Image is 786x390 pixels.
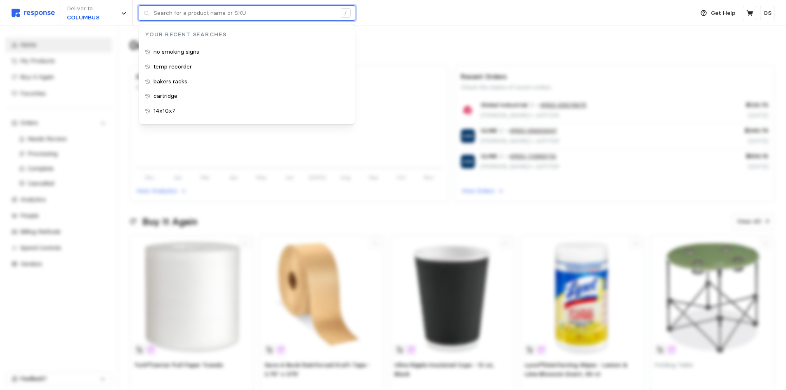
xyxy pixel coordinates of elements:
[139,30,355,39] p: Your Recent Searches
[153,62,192,71] p: temp recorder
[67,13,99,22] p: COLUMBUS
[153,106,175,116] p: 14x10x7
[153,92,177,101] p: cartridge
[763,9,772,18] p: OS
[153,47,199,57] p: no smoking signs
[760,6,774,20] button: OS
[153,6,336,21] input: Search for a product name or SKU
[711,9,735,18] p: Get Help
[153,77,187,86] p: bakers racks
[67,4,99,13] p: Deliver to
[696,5,740,21] button: Get Help
[341,8,351,18] div: /
[12,9,55,17] img: svg%3e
